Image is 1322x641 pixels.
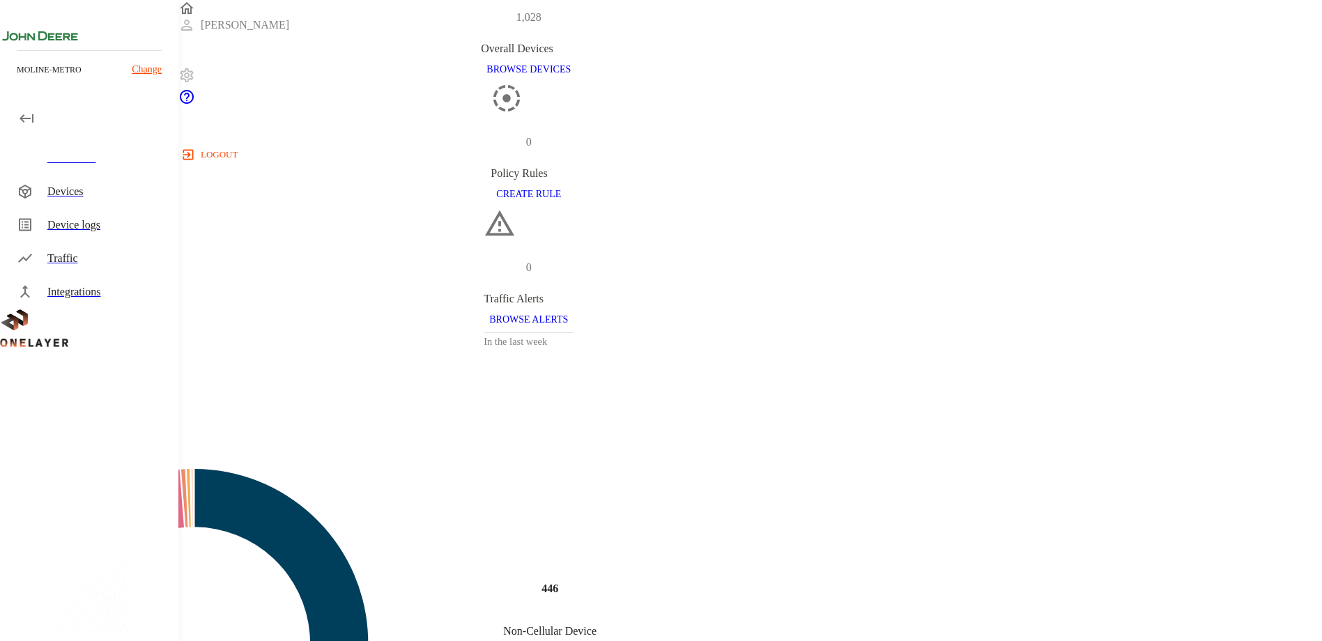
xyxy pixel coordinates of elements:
[491,182,567,208] button: CREATE RULE
[541,580,558,596] h4: 446
[503,623,597,640] p: Non-Cellular Device
[491,165,567,182] div: Policy Rules
[484,333,574,350] h3: In the last week
[178,95,195,107] span: Support Portal
[484,291,574,307] div: Traffic Alerts
[491,187,567,199] a: CREATE RULE
[178,144,1322,166] a: logout
[484,307,574,333] button: BROWSE ALERTS
[484,313,574,325] a: BROWSE ALERTS
[178,95,195,107] a: onelayer-support
[201,17,289,33] p: [PERSON_NAME]
[178,144,243,166] button: logout
[526,259,532,276] p: 0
